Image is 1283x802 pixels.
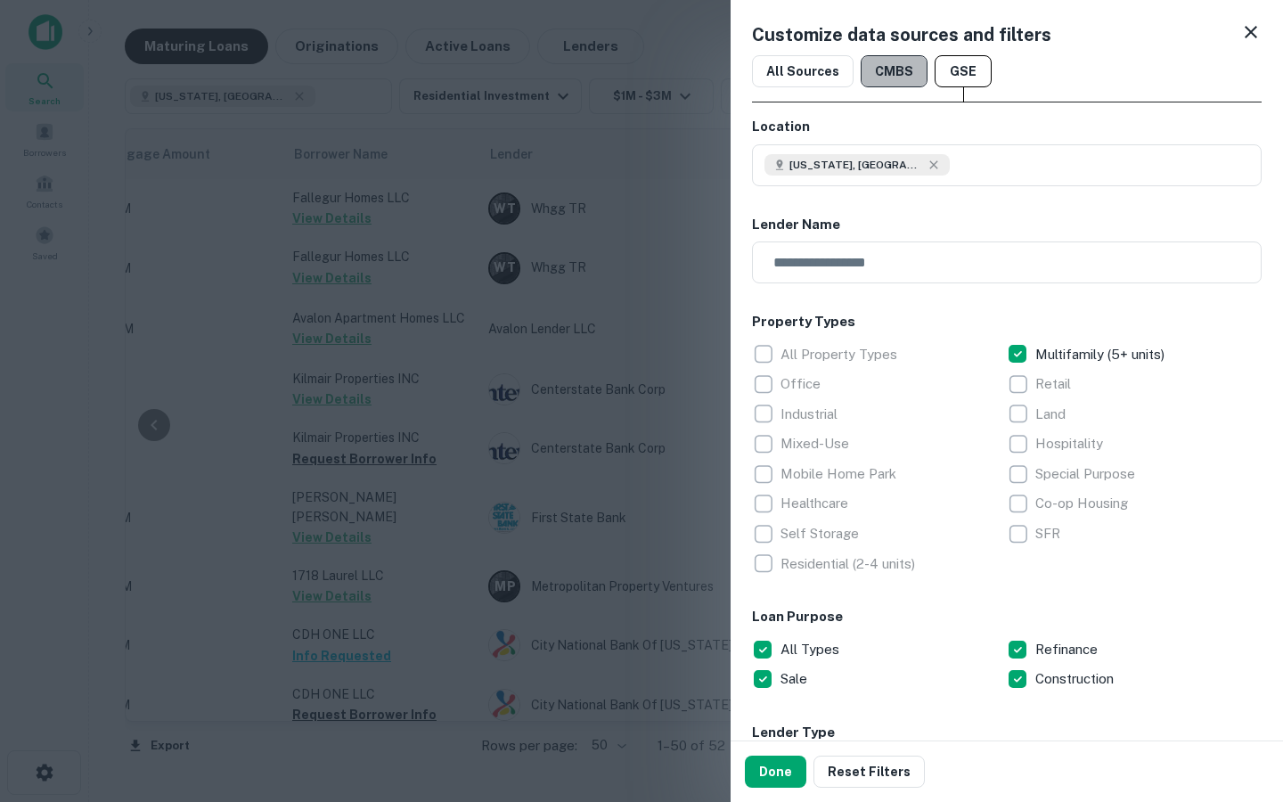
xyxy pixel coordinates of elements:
[745,756,806,788] button: Done
[780,344,901,365] p: All Property Types
[1035,404,1069,425] p: Land
[861,55,928,87] button: CMBS
[780,523,862,544] p: Self Storage
[752,21,1051,48] h5: Customize data sources and filters
[1035,463,1139,485] p: Special Purpose
[1035,523,1064,544] p: SFR
[780,404,841,425] p: Industrial
[752,55,854,87] button: All Sources
[1035,668,1117,690] p: Construction
[780,639,843,660] p: All Types
[1035,344,1168,365] p: Multifamily (5+ units)
[752,312,1262,332] h6: Property Types
[780,553,919,575] p: Residential (2-4 units)
[752,215,1262,235] h6: Lender Name
[1035,493,1132,514] p: Co-op Housing
[1194,659,1283,745] iframe: Chat Widget
[752,723,1262,743] h6: Lender Type
[780,668,811,690] p: Sale
[780,433,853,454] p: Mixed-Use
[780,463,900,485] p: Mobile Home Park
[935,55,992,87] button: GSE
[1035,639,1101,660] p: Refinance
[780,373,824,395] p: Office
[1035,433,1107,454] p: Hospitality
[780,493,852,514] p: Healthcare
[752,117,1262,137] h6: Location
[813,756,925,788] button: Reset Filters
[752,607,1262,627] h6: Loan Purpose
[1035,373,1075,395] p: Retail
[789,157,923,173] span: [US_STATE], [GEOGRAPHIC_DATA]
